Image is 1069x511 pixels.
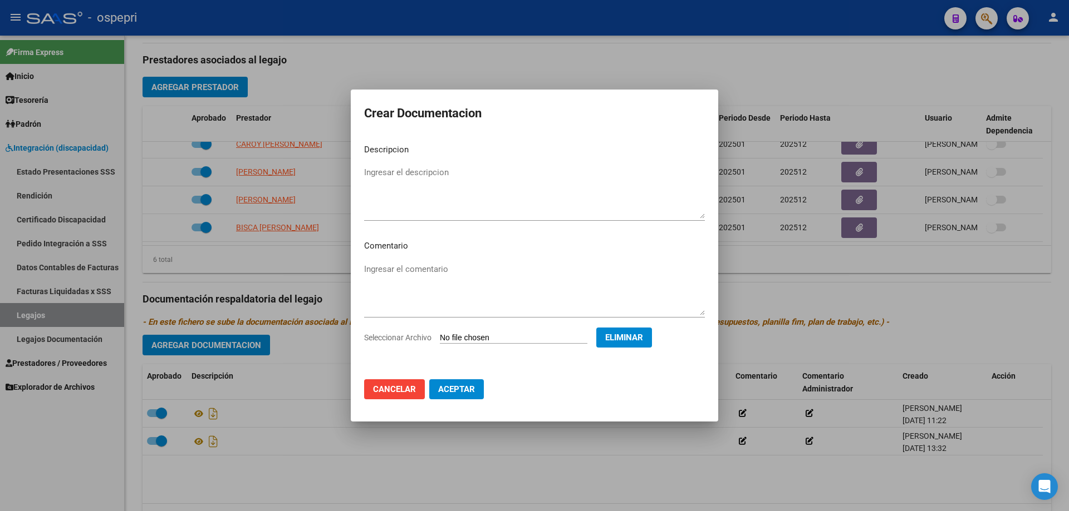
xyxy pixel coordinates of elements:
span: Cancelar [373,384,416,394]
span: Seleccionar Archivo [364,333,431,342]
button: Aceptar [429,379,484,399]
button: Cancelar [364,379,425,399]
p: Descripcion [364,143,705,156]
h2: Crear Documentacion [364,103,705,124]
div: Open Intercom Messenger [1031,473,1058,500]
span: Aceptar [438,384,475,394]
button: Eliminar [596,328,652,348]
p: Comentario [364,240,705,252]
span: Eliminar [605,333,643,343]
